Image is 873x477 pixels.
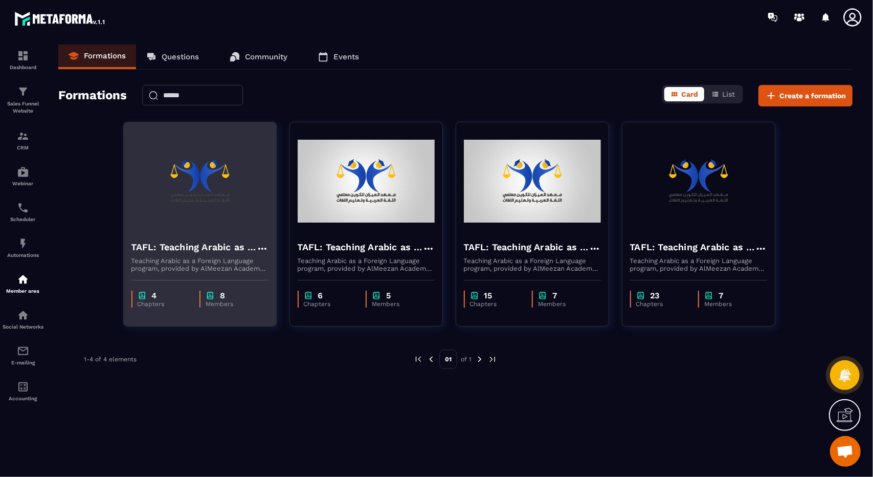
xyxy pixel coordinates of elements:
img: social-network [17,309,29,321]
a: automationsautomationsMember area [3,266,43,301]
a: formationformationCRM [3,122,43,158]
img: prev [414,355,423,364]
h4: TAFL: Teaching Arabic as a Foreign Language program - july [298,240,422,254]
p: Teaching Arabic as a Foreign Language program, provided by AlMeezan Academy in the [GEOGRAPHIC_DATA] [298,257,435,272]
a: automationsautomationsAutomations [3,230,43,266]
p: 6 [318,291,323,300]
a: formation-backgroundTAFL: Teaching Arabic as a Foreign Language program - JuneTeaching Arabic as ... [456,122,622,339]
a: social-networksocial-networkSocial Networks [3,301,43,337]
p: Teaching Arabic as a Foreign Language program, provided by AlMeezan Academy in the [GEOGRAPHIC_DATA] [131,257,268,272]
img: chapter [538,291,547,300]
p: 5 [386,291,391,300]
p: Automations [3,252,43,258]
img: formation [17,50,29,62]
a: Formations [58,45,136,69]
p: 7 [719,291,723,300]
p: Teaching Arabic as a Foreign Language program, provided by AlMeezan Academy in the [GEOGRAPHIC_DATA] [630,257,767,272]
p: Members [704,300,757,308]
p: Members [538,300,591,308]
a: formationformationSales Funnel Website [3,78,43,122]
a: Ouvrir le chat [830,436,861,467]
p: Events [333,52,359,61]
p: CRM [3,145,43,150]
a: formation-backgroundTAFL: Teaching Arabic as a Foreign Language programTeaching Arabic as a Forei... [622,122,788,339]
span: Create a formation [779,91,846,101]
img: next [475,355,484,364]
a: schedulerschedulerScheduler [3,194,43,230]
p: Dashboard [3,64,43,70]
img: accountant [17,381,29,393]
button: Card [664,87,704,101]
p: of 1 [461,355,472,363]
p: 4 [152,291,157,300]
p: Members [372,300,424,308]
img: chapter [470,291,479,300]
p: Chapters [636,300,688,308]
a: Community [219,45,298,69]
img: chapter [372,291,381,300]
a: formation-backgroundTAFL: Teaching Arabic as a Foreign Language program - augustTeaching Arabic a... [123,122,289,339]
p: Scheduler [3,216,43,222]
p: 1-4 of 4 elements [84,356,137,363]
img: logo [14,9,106,28]
img: formation-background [464,130,601,232]
img: chapter [206,291,215,300]
img: chapter [704,291,713,300]
a: emailemailE-mailing [3,337,43,373]
img: formation [17,85,29,98]
img: next [488,355,497,364]
p: Webinar [3,181,43,186]
h2: Formations [58,85,127,106]
a: Questions [136,45,209,69]
img: chapter [138,291,147,300]
span: List [722,90,735,98]
img: automations [17,237,29,250]
p: Sales Funnel Website [3,100,43,115]
h4: TAFL: Teaching Arabic as a Foreign Language program - august [131,240,256,254]
p: 8 [220,291,225,300]
img: formation-background [298,130,435,232]
img: formation-background [630,130,767,232]
button: Create a formation [758,85,853,106]
img: chapter [304,291,313,300]
p: Social Networks [3,324,43,330]
p: Questions [162,52,199,61]
button: List [705,87,741,101]
p: 15 [484,291,493,300]
img: prev [427,355,436,364]
a: Events [308,45,369,69]
img: formation-background [131,130,268,232]
span: Card [681,90,698,98]
p: Chapters [138,300,190,308]
p: Community [245,52,287,61]
h4: TAFL: Teaching Arabic as a Foreign Language program - June [464,240,589,254]
p: Chapters [304,300,356,308]
img: chapter [636,291,645,300]
p: Accounting [3,396,43,401]
img: automations [17,166,29,178]
img: automations [17,273,29,286]
h4: TAFL: Teaching Arabic as a Foreign Language program [630,240,755,254]
p: Teaching Arabic as a Foreign Language program, provided by AlMeezan Academy in the [GEOGRAPHIC_DATA] [464,257,601,272]
a: formationformationDashboard [3,42,43,78]
p: 01 [439,350,457,369]
p: 23 [651,291,660,300]
img: scheduler [17,202,29,214]
p: Members [206,300,258,308]
p: Member area [3,288,43,294]
a: automationsautomationsWebinar [3,158,43,194]
img: formation [17,130,29,142]
a: accountantaccountantAccounting [3,373,43,409]
p: Formations [84,51,126,60]
a: formation-backgroundTAFL: Teaching Arabic as a Foreign Language program - julyTeaching Arabic as ... [289,122,456,339]
p: 7 [552,291,557,300]
img: email [17,345,29,357]
p: Chapters [470,300,522,308]
p: E-mailing [3,360,43,365]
